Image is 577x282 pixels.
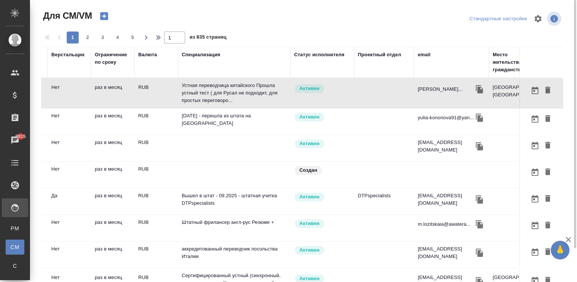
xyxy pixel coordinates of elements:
[48,241,91,268] td: Нет
[418,51,431,58] div: email
[91,135,135,161] td: раз в месяц
[294,112,350,122] div: Рядовой исполнитель: назначай с учетом рейтинга
[6,258,24,273] a: С
[541,84,554,97] button: Удалить
[474,219,485,230] button: Скопировать
[529,139,541,153] button: Открыть календарь загрузки
[6,221,24,236] a: PM
[551,241,570,259] button: 🙏
[418,139,474,154] p: [EMAIL_ADDRESS][DOMAIN_NAME]
[51,51,85,58] div: Верстальщик
[358,51,401,58] div: Проектный отдел
[112,31,124,43] button: 4
[95,51,131,66] div: Ограничение по сроку
[294,245,350,255] div: Рядовой исполнитель: назначай с учетом рейтинга
[541,192,554,206] button: Удалить
[529,192,541,206] button: Открыть календарь загрузки
[541,112,554,126] button: Удалить
[299,193,320,201] p: Активен
[41,10,92,22] span: Для СМ/VM
[418,85,463,93] p: [PERSON_NAME]...
[474,112,485,123] button: Скопировать
[541,139,554,153] button: Удалить
[9,243,21,251] span: CM
[529,245,541,259] button: Открыть календарь загрузки
[135,80,178,106] td: RUB
[6,240,24,255] a: CM
[294,139,350,149] div: Рядовой исполнитель: назначай с учетом рейтинга
[97,34,109,41] span: 3
[48,80,91,106] td: Нет
[294,51,344,58] div: Статус исполнителя
[135,135,178,161] td: RUB
[474,194,485,205] button: Скопировать
[529,84,541,97] button: Открыть календарь загрузки
[182,112,287,127] p: [DATE] - перешла из штата на [GEOGRAPHIC_DATA]
[182,192,287,207] p: Вышел в штат - 09.2025 - штатная учетка DTPspecialists
[48,188,91,214] td: Да
[48,108,91,135] td: Нет
[474,247,485,258] button: Скопировать
[468,13,529,25] div: split button
[418,114,474,121] p: yulia-kononova91@yan...
[112,34,124,41] span: 4
[2,131,28,150] a: 9915
[541,165,554,179] button: Удалить
[91,215,135,241] td: раз в месяц
[299,85,320,92] p: Активен
[493,51,553,73] div: Место жительства(Город), гражданство
[190,33,226,43] span: из 835 страниц
[182,82,287,104] p: Устная переводчица китайского Прошла устный тест ( для Русал не подходит, для простых переговоро...
[91,241,135,268] td: раз в месяц
[48,135,91,161] td: Нет
[138,51,157,58] div: Валюта
[418,245,474,260] p: [EMAIL_ADDRESS][DOMAIN_NAME]
[135,241,178,268] td: RUB
[529,112,541,126] button: Открыть календарь загрузки
[97,31,109,43] button: 3
[299,113,320,121] p: Активен
[82,34,94,41] span: 2
[127,31,139,43] button: 5
[294,192,350,202] div: Рядовой исполнитель: назначай с учетом рейтинга
[127,34,139,41] span: 5
[547,12,563,26] span: Посмотреть информацию
[48,162,91,188] td: Нет
[91,188,135,214] td: раз в месяц
[489,80,556,106] td: [GEOGRAPHIC_DATA], [GEOGRAPHIC_DATA]
[529,165,541,179] button: Открыть календарь загрузки
[299,220,320,227] p: Активен
[299,140,320,147] p: Активен
[299,246,320,254] p: Активен
[182,219,287,226] p: Штатный фрилансер англ-рус Резюме +
[541,219,554,232] button: Удалить
[182,51,220,58] div: Специализация
[474,84,485,95] button: Скопировать
[135,215,178,241] td: RUB
[294,219,350,229] div: Рядовой исполнитель: назначай с учетом рейтинга
[135,188,178,214] td: RUB
[9,225,21,232] span: PM
[418,192,474,207] p: [EMAIL_ADDRESS][DOMAIN_NAME]
[48,215,91,241] td: Нет
[135,108,178,135] td: RUB
[9,262,21,270] span: С
[354,188,414,214] td: DTPspecialists
[474,141,485,152] button: Скопировать
[529,10,547,28] span: Настроить таблицу
[95,10,113,22] button: Создать
[91,80,135,106] td: раз в месяц
[91,108,135,135] td: раз в месяц
[11,133,30,140] span: 9915
[135,162,178,188] td: RUB
[182,245,287,260] p: аккредитованный переводчик посольства Италии
[299,166,317,174] p: Создан
[554,242,567,258] span: 🙏
[541,245,554,259] button: Удалить
[529,219,541,232] button: Открыть календарь загрузки
[294,84,350,94] div: Рядовой исполнитель: назначай с учетом рейтинга
[82,31,94,43] button: 2
[91,162,135,188] td: раз в месяц
[418,220,471,228] p: m.lozitskaia@awatera...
